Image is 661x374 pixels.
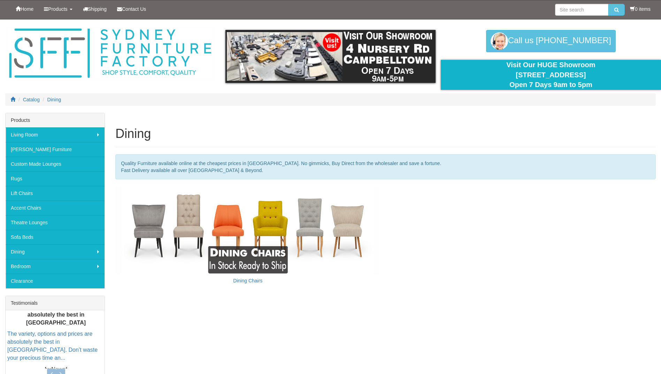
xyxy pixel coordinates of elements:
a: Home [10,0,39,18]
a: The variety, options and prices are absolutely the best in [GEOGRAPHIC_DATA]. Don’t waste your pr... [7,331,98,361]
a: [PERSON_NAME] Furniture [6,142,105,157]
a: Dining [6,244,105,259]
div: Products [6,113,105,127]
a: Rugs [6,171,105,186]
a: Lift Chairs [6,186,105,201]
input: Site search [555,4,608,16]
b: The variety, options and prices are absolutely the best in [GEOGRAPHIC_DATA] [10,303,102,325]
img: showroom.gif [225,30,435,83]
img: Sydney Furniture Factory [6,26,215,80]
a: Living Room [6,127,105,142]
a: Clearance [6,274,105,288]
div: Quality Furniture available online at the cheapest prices in [GEOGRAPHIC_DATA]. No gimmicks, Buy ... [115,154,656,179]
a: Shipping [78,0,112,18]
div: Testimonials [6,296,105,310]
span: Home [21,6,33,12]
div: Visit Our HUGE Showroom [STREET_ADDRESS] Open 7 Days 9am to 5pm [446,60,656,90]
a: Custom Made Lounges [6,157,105,171]
span: Contact Us [122,6,146,12]
img: Dining Chairs [115,186,380,274]
a: Catalog [23,97,40,102]
h1: Dining [115,127,656,141]
a: Bedroom [6,259,105,274]
a: Dining Chairs [233,278,262,283]
a: Theatre Lounges [6,215,105,230]
span: Shipping [88,6,107,12]
a: Dining [47,97,61,102]
b: by [45,366,52,372]
a: Sofa Beds [6,230,105,244]
a: Accent Chairs [6,201,105,215]
a: Products [39,0,77,18]
span: Products [48,6,67,12]
p: Nawaf [7,365,105,373]
li: 0 items [630,6,651,13]
a: Contact Us [112,0,151,18]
